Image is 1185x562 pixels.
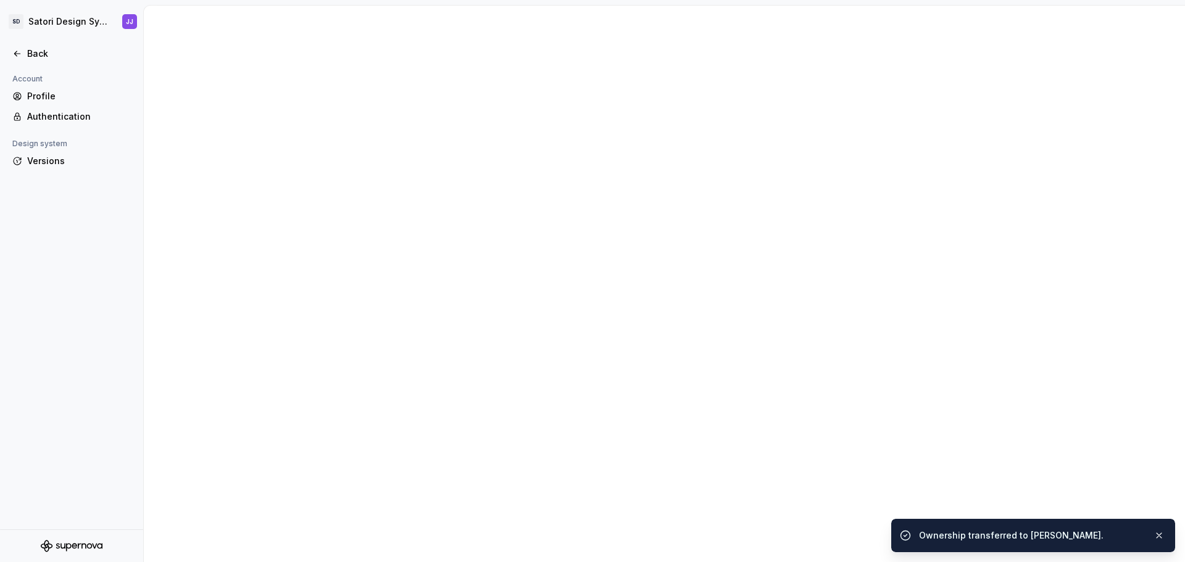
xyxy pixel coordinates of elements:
button: SDSatori Design SystemJJ [2,8,141,35]
div: Versions [27,155,131,167]
a: Profile [7,86,136,106]
a: Versions [7,151,136,171]
div: Satori Design System [28,15,107,28]
div: JJ [126,17,133,27]
a: Authentication [7,107,136,126]
div: Account [7,72,48,86]
div: SD [9,14,23,29]
a: Back [7,44,136,64]
div: Design system [7,136,72,151]
div: Ownership transferred to [PERSON_NAME]. [919,529,1144,542]
svg: Supernova Logo [41,540,102,552]
div: Authentication [27,110,131,123]
div: Profile [27,90,131,102]
div: Back [27,48,131,60]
